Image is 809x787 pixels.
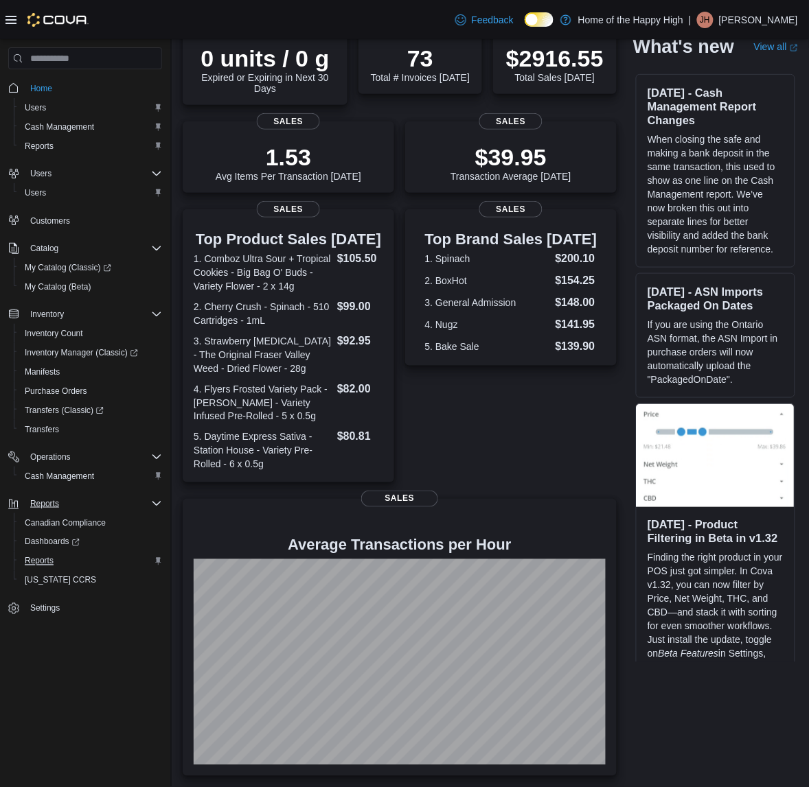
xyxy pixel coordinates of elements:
button: Inventory [3,305,168,324]
dd: $141.95 [556,316,597,333]
p: | [689,12,692,28]
span: Manifests [25,366,60,377]
a: My Catalog (Classic) [19,259,117,276]
button: Customers [3,211,168,231]
dt: 1. Comboz Ultra Sour + Tropical Cookies - Big Bag O' Buds - Variety Flower - 2 x 14g [194,252,332,293]
a: Customers [25,213,76,229]
span: My Catalog (Classic) [25,262,111,273]
button: Inventory Count [14,324,168,343]
span: Catalog [30,243,58,254]
dt: 5. Bake Sale [425,340,550,353]
a: Settings [25,600,65,617]
a: Canadian Compliance [19,515,111,531]
dd: $200.10 [556,250,597,267]
span: Dashboards [25,537,80,548]
button: Users [14,98,168,117]
span: Feedback [472,13,514,27]
button: [US_STATE] CCRS [14,571,168,590]
span: Home [25,79,162,96]
h2: What's new [633,36,734,58]
a: Feedback [450,6,519,34]
button: Users [3,164,168,183]
span: [US_STATE] CCRS [25,575,96,586]
span: Transfers (Classic) [19,402,162,419]
a: My Catalog (Classic) [14,258,168,277]
a: Users [19,99,52,116]
span: My Catalog (Beta) [19,279,162,295]
p: If you are using the Ontario ASN format, the ASN Import in purchase orders will now automatically... [648,318,784,386]
button: Cash Management [14,467,168,486]
button: Reports [25,495,65,512]
em: Beta Features [659,648,719,659]
span: Settings [30,603,60,614]
a: Manifests [19,364,65,380]
span: Cash Management [19,468,162,484]
span: My Catalog (Beta) [25,281,91,292]
span: Sales [257,201,320,218]
span: Transfers [19,421,162,438]
a: Inventory Count [19,325,89,342]
dd: $99.00 [337,298,383,315]
span: Canadian Compliance [19,515,162,531]
a: Dashboards [14,532,168,552]
span: Inventory Manager (Classic) [25,347,138,358]
div: Total # Invoices [DATE] [371,45,470,83]
a: Transfers (Classic) [19,402,109,419]
p: [PERSON_NAME] [719,12,798,28]
button: Reports [3,494,168,513]
span: Users [30,168,52,179]
span: My Catalog (Classic) [19,259,162,276]
p: Finding the right product in your POS just got simpler. In Cova v1.32, you can now filter by Pric... [648,550,784,701]
span: Users [25,165,162,182]
a: Inventory Manager (Classic) [14,343,168,362]
div: Avg Items Per Transaction [DATE] [216,143,361,182]
dt: 4. Flyers Frosted Variety Pack - [PERSON_NAME] - Variety Infused Pre-Rolled - 5 x 0.5g [194,382,332,423]
span: Cash Management [25,121,94,132]
span: Canadian Compliance [25,517,106,528]
span: Inventory Count [25,328,83,339]
dt: 4. Nugz [425,318,550,331]
a: [US_STATE] CCRS [19,572,102,589]
button: Users [25,165,57,182]
div: Transaction Average [DATE] [451,143,571,182]
img: Cova [27,13,89,27]
button: Reports [14,552,168,571]
span: Reports [25,141,54,152]
p: 1.53 [216,143,361,171]
dd: $80.81 [337,429,383,445]
a: Cash Management [19,119,100,135]
a: Purchase Orders [19,383,93,399]
span: Users [19,99,162,116]
dd: $154.25 [556,272,597,289]
dt: 3. Strawberry [MEDICAL_DATA] - The Original Fraser Valley Weed - Dried Flower - 28g [194,334,332,375]
button: Manifests [14,362,168,381]
button: My Catalog (Beta) [14,277,168,296]
span: Purchase Orders [25,386,87,397]
span: Reports [25,495,162,512]
span: Sales [361,491,438,507]
h3: [DATE] - Cash Management Report Changes [648,86,784,127]
dt: 2. Cherry Crush - Spinach - 510 Cartridges - 1mL [194,300,332,327]
button: Cash Management [14,117,168,137]
span: Inventory Manager (Classic) [19,344,162,361]
span: Dashboards [19,534,162,550]
span: Inventory Count [19,325,162,342]
span: Customers [30,215,70,226]
span: Settings [25,600,162,617]
p: When closing the safe and making a bank deposit in the same transaction, this used to show as one... [648,132,784,256]
h3: Top Brand Sales [DATE] [425,231,597,248]
dt: 5. Daytime Express Sativa - Station House - Variety Pre-Rolled - 6 x 0.5g [194,430,332,471]
span: Users [25,102,46,113]
dd: $105.50 [337,250,383,267]
span: Inventory [25,306,162,322]
button: Operations [25,449,76,465]
dt: 3. General Admission [425,296,550,309]
svg: External link [790,43,798,51]
p: Home of the Happy High [578,12,683,28]
span: Purchase Orders [19,383,162,399]
input: Dark Mode [525,12,554,27]
span: Sales [479,201,543,218]
button: Catalog [25,240,64,257]
button: Canadian Compliance [14,513,168,532]
nav: Complex example [8,72,162,654]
